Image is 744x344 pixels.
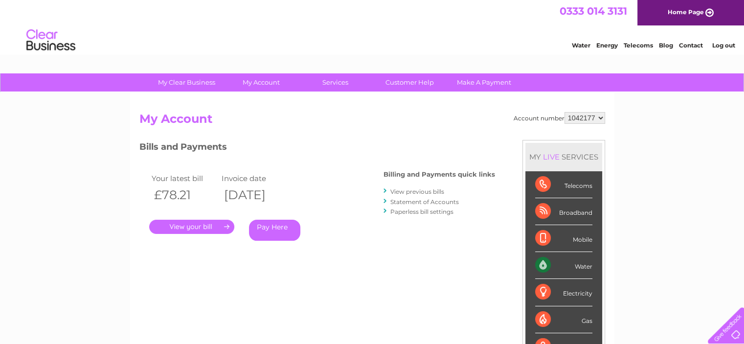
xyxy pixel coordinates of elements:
[219,185,290,205] th: [DATE]
[679,42,703,49] a: Contact
[514,112,605,124] div: Account number
[390,188,444,195] a: View previous bills
[383,171,495,178] h4: Billing and Payments quick links
[369,73,450,92] a: Customer Help
[624,42,653,49] a: Telecoms
[149,220,234,234] a: .
[535,225,592,252] div: Mobile
[149,185,220,205] th: £78.21
[139,112,605,131] h2: My Account
[219,172,290,185] td: Invoice date
[390,208,453,215] a: Paperless bill settings
[139,140,495,157] h3: Bills and Payments
[535,279,592,306] div: Electricity
[390,198,459,206] a: Statement of Accounts
[295,73,376,92] a: Services
[146,73,227,92] a: My Clear Business
[26,25,76,55] img: logo.png
[572,42,590,49] a: Water
[221,73,301,92] a: My Account
[560,5,627,17] a: 0333 014 3131
[149,172,220,185] td: Your latest bill
[525,143,602,171] div: MY SERVICES
[596,42,618,49] a: Energy
[141,5,604,47] div: Clear Business is a trading name of Verastar Limited (registered in [GEOGRAPHIC_DATA] No. 3667643...
[535,198,592,225] div: Broadband
[535,252,592,279] div: Water
[659,42,673,49] a: Blog
[249,220,300,241] a: Pay Here
[712,42,735,49] a: Log out
[444,73,524,92] a: Make A Payment
[535,171,592,198] div: Telecoms
[541,152,562,161] div: LIVE
[535,306,592,333] div: Gas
